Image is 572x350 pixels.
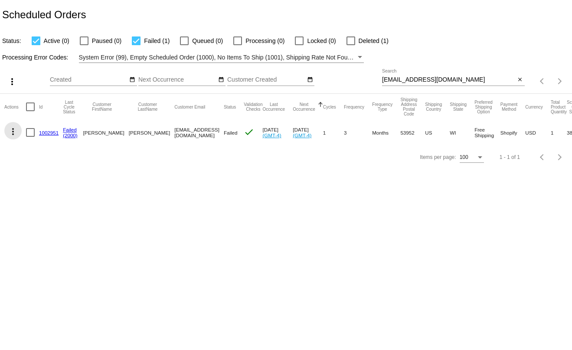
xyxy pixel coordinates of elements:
span: Paused (0) [92,36,121,46]
mat-cell: Months [372,120,400,145]
mat-cell: USD [525,120,551,145]
button: Change sorting for ShippingCountry [425,102,442,112]
mat-select: Filter by Processing Error Codes [79,52,364,63]
mat-icon: more_vert [8,126,18,137]
button: Change sorting for CustomerEmail [174,104,205,109]
mat-icon: check [244,127,254,137]
mat-cell: Shopify [500,120,525,145]
mat-header-cell: Total Product Quantity [551,94,567,120]
button: Change sorting for FrequencyType [372,102,392,112]
button: Next page [551,149,569,166]
div: 1 - 1 of 1 [500,154,520,160]
span: Active (0) [44,36,69,46]
button: Previous page [534,149,551,166]
mat-icon: close [517,76,523,83]
span: Processing Error Codes: [2,54,69,61]
mat-icon: date_range [218,76,224,83]
a: (GMT-4) [293,132,311,138]
mat-icon: date_range [307,76,313,83]
button: Change sorting for Frequency [344,104,364,109]
mat-icon: more_vert [7,76,17,87]
mat-cell: [DATE] [262,120,293,145]
button: Change sorting for PaymentMethod.Type [500,102,517,112]
span: Processing (0) [245,36,284,46]
span: 100 [460,154,468,160]
button: Change sorting for CustomerFirstName [83,102,121,112]
mat-header-cell: Actions [4,94,26,120]
button: Change sorting for Id [39,104,42,109]
button: Change sorting for Status [224,104,236,109]
span: Deleted (1) [359,36,389,46]
span: Failed [224,130,238,135]
mat-select: Items per page: [460,155,484,161]
div: Items per page: [420,154,456,160]
button: Change sorting for LastOccurrenceUtc [262,102,285,112]
button: Change sorting for Cycles [323,104,336,109]
button: Change sorting for ShippingState [450,102,467,112]
a: (GMT-4) [262,132,281,138]
input: Search [382,76,516,83]
mat-cell: US [425,120,450,145]
input: Created [50,76,128,83]
mat-cell: [PERSON_NAME] [129,120,174,145]
span: Locked (0) [307,36,336,46]
mat-cell: 1 [323,120,344,145]
button: Change sorting for CustomerLastName [129,102,167,112]
mat-cell: 1 [551,120,567,145]
button: Change sorting for ShippingPostcode [400,97,417,116]
mat-header-cell: Validation Checks [244,94,262,120]
button: Change sorting for LastProcessingCycleId [63,100,75,114]
input: Next Occurrence [138,76,216,83]
mat-icon: date_range [129,76,135,83]
button: Change sorting for CurrencyIso [525,104,543,109]
span: Queued (0) [192,36,223,46]
button: Change sorting for NextOccurrenceUtc [293,102,315,112]
mat-cell: [DATE] [293,120,323,145]
span: Failed (1) [144,36,170,46]
input: Customer Created [227,76,305,83]
button: Change sorting for PreferredShippingOption [474,100,493,114]
mat-cell: [EMAIL_ADDRESS][DOMAIN_NAME] [174,120,224,145]
a: Failed [63,127,77,132]
mat-cell: WI [450,120,474,145]
mat-cell: [PERSON_NAME] [83,120,128,145]
span: Status: [2,37,21,44]
mat-cell: Free Shipping [474,120,500,145]
a: 1002951 [39,130,59,135]
h2: Scheduled Orders [2,9,86,21]
button: Next page [551,73,569,90]
button: Previous page [534,73,551,90]
mat-cell: 53952 [400,120,425,145]
a: (2000) [63,132,78,138]
mat-cell: 3 [344,120,372,145]
button: Clear [516,76,525,85]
